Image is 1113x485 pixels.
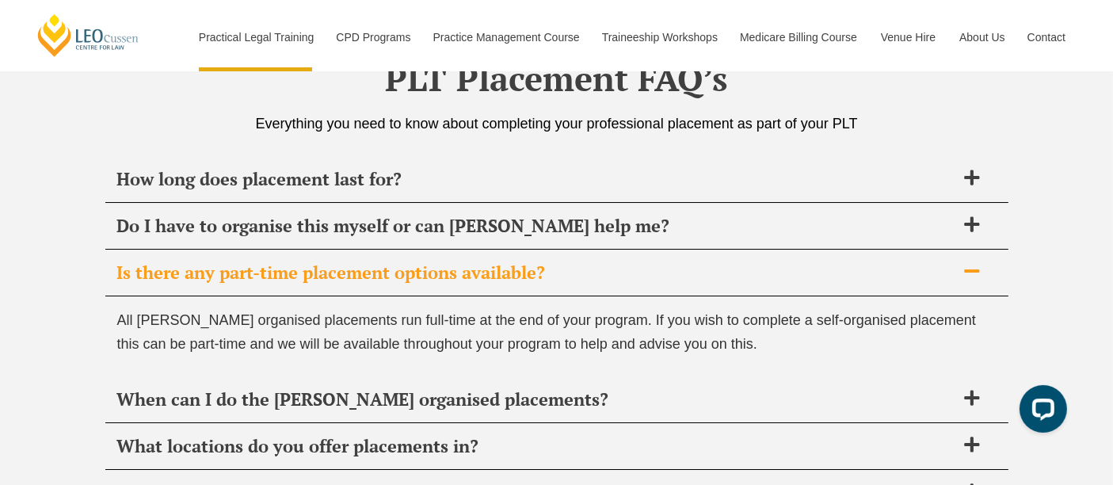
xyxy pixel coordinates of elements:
[187,3,325,71] a: Practical Legal Training
[728,3,869,71] a: Medicare Billing Course
[1007,379,1073,445] iframe: LiveChat chat widget
[117,168,955,190] span: How long does placement last for?
[1016,3,1077,71] a: Contact
[421,3,590,71] a: Practice Management Course
[105,59,1008,98] h2: PLT Placement FAQ’s
[590,3,728,71] a: Traineeship Workshops
[117,262,955,284] span: Is there any part-time placement options available?
[255,116,857,132] span: Everything you need to know about completing your professional placement as part of your PLT
[117,388,955,411] span: When can I do the [PERSON_NAME] organised placements?
[117,435,955,457] span: What locations do you offer placements in?
[869,3,947,71] a: Venue Hire
[324,3,421,71] a: CPD Programs
[947,3,1016,71] a: About Us
[36,13,141,58] a: [PERSON_NAME] Centre for Law
[117,312,977,353] span: All [PERSON_NAME] organised placements run full-time at the end of your program. If you wish to c...
[117,215,955,237] span: Do I have to organise this myself or can [PERSON_NAME] help me?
